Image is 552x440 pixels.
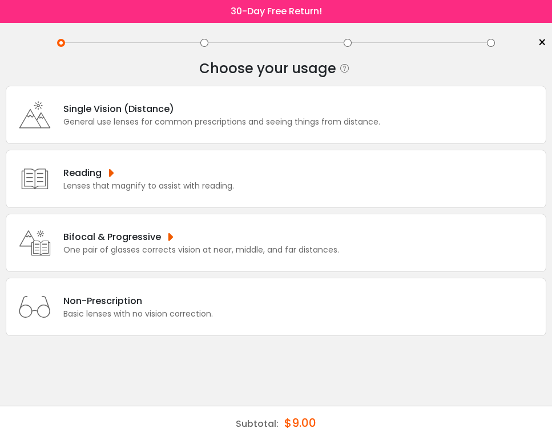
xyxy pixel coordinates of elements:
span: × [538,34,546,51]
div: Choose your usage [199,57,336,80]
div: One pair of glasses corrects vision at near, middle, and far distances. [63,244,339,256]
div: General use lenses for common prescriptions and seeing things from distance. [63,116,380,128]
div: Single Vision (Distance) [63,102,380,116]
div: Reading [63,166,234,180]
div: Non-Prescription [63,294,213,308]
div: $9.00 [284,406,316,439]
div: Bifocal & Progressive [63,230,339,244]
div: Lenses that magnify to assist with reading. [63,180,234,192]
div: Basic lenses with no vision correction. [63,308,213,320]
a: × [529,34,546,51]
